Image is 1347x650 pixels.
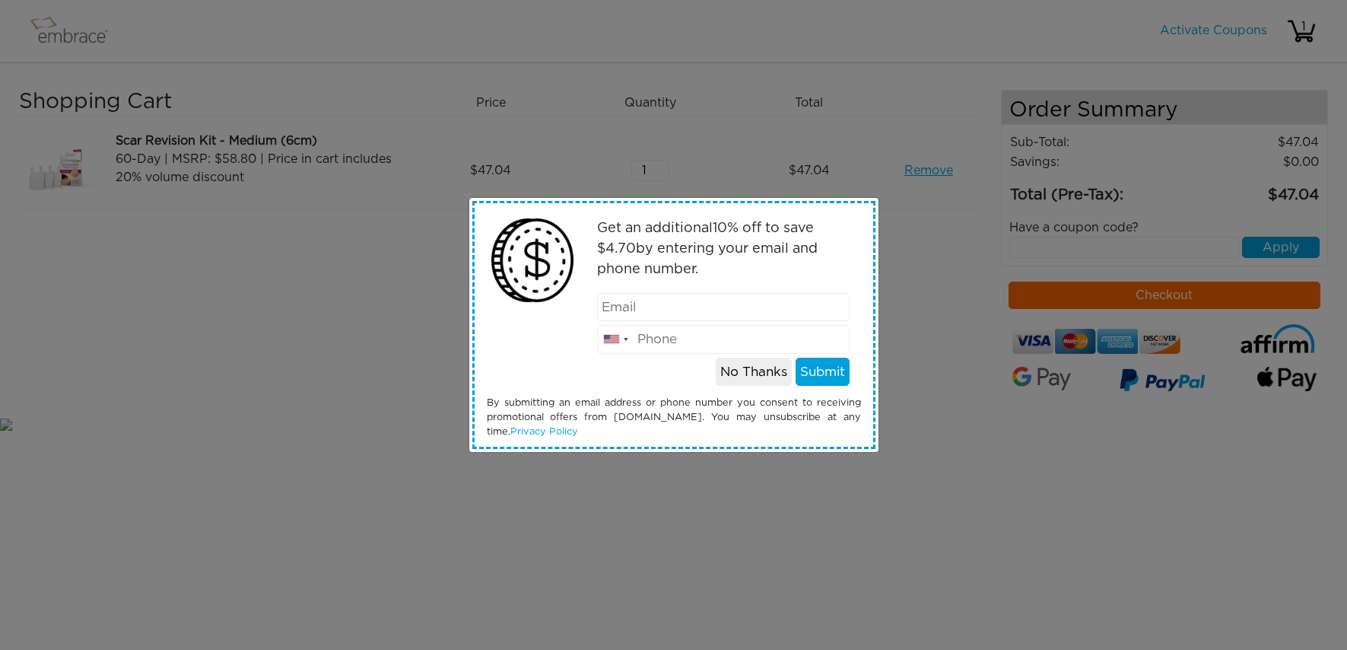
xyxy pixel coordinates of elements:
button: No Thanks [716,358,792,387]
span: 4.70 [605,242,636,256]
div: United States: +1 [598,326,633,353]
img: money2.png [483,211,583,311]
button: Submit [796,358,850,387]
input: Phone [597,325,850,354]
a: Privacy Policy [510,427,578,437]
span: 10 [713,221,727,235]
input: Email [597,293,850,322]
p: Get an additional % off to save $ by entering your email and phone number. [597,218,850,280]
div: By submitting an email address or phone number you consent to receiving promotional offers from [... [475,396,872,440]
